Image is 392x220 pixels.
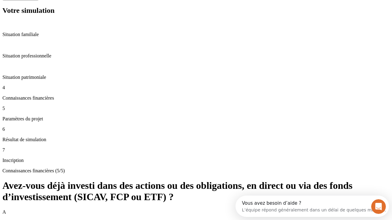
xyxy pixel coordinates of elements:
iframe: Intercom live chat [371,199,386,214]
iframe: Intercom live chat discovery launcher [236,196,389,217]
p: 4 [2,85,390,90]
div: L’équipe répond généralement dans un délai de quelques minutes. [6,10,151,16]
p: 5 [2,106,390,111]
p: Connaissances financières [2,95,390,101]
div: Ouvrir le Messenger Intercom [2,2,169,19]
p: 7 [2,147,390,153]
h2: Votre simulation [2,6,390,15]
p: Situation professionnelle [2,53,390,59]
p: Situation patrimoniale [2,75,390,80]
p: Inscription [2,158,390,163]
h1: Avez-vous déjà investi dans des actions ou des obligations, en direct ou via des fonds d’investis... [2,180,390,203]
p: Résultat de simulation [2,137,390,142]
p: 6 [2,127,390,132]
p: A [2,209,390,215]
p: Situation familiale [2,32,390,37]
div: Vous avez besoin d’aide ? [6,5,151,10]
p: Connaissances financières (5/5) [2,168,390,174]
p: Paramètres du projet [2,116,390,122]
